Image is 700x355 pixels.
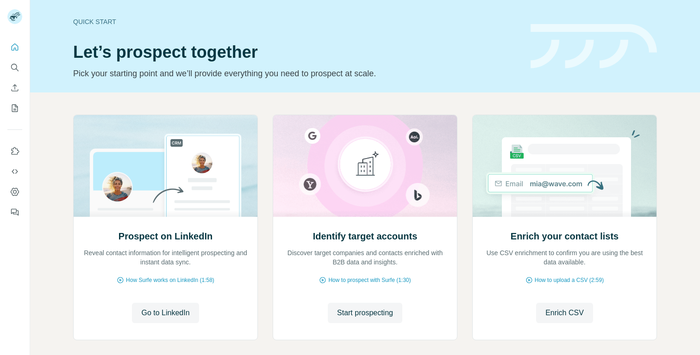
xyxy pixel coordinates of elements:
[7,100,22,116] button: My lists
[7,39,22,55] button: Quick start
[126,276,214,284] span: How Surfe works on LinkedIn (1:58)
[119,230,212,243] h2: Prospect on LinkedIn
[73,67,519,80] p: Pick your starting point and we’ll provide everything you need to prospect at scale.
[7,184,22,200] button: Dashboard
[7,204,22,220] button: Feedback
[7,80,22,96] button: Enrich CSV
[536,303,593,323] button: Enrich CSV
[73,17,519,26] div: Quick start
[545,307,584,318] span: Enrich CSV
[141,307,189,318] span: Go to LinkedIn
[73,115,258,217] img: Prospect on LinkedIn
[73,43,519,61] h1: Let’s prospect together
[132,303,199,323] button: Go to LinkedIn
[313,230,418,243] h2: Identify target accounts
[328,276,411,284] span: How to prospect with Surfe (1:30)
[482,248,647,267] p: Use CSV enrichment to confirm you are using the best data available.
[511,230,619,243] h2: Enrich your contact lists
[337,307,393,318] span: Start prospecting
[472,115,657,217] img: Enrich your contact lists
[535,276,604,284] span: How to upload a CSV (2:59)
[328,303,402,323] button: Start prospecting
[273,115,457,217] img: Identify target accounts
[7,59,22,76] button: Search
[7,163,22,180] button: Use Surfe API
[83,248,248,267] p: Reveal contact information for intelligent prospecting and instant data sync.
[282,248,448,267] p: Discover target companies and contacts enriched with B2B data and insights.
[7,143,22,159] button: Use Surfe on LinkedIn
[531,24,657,69] img: banner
